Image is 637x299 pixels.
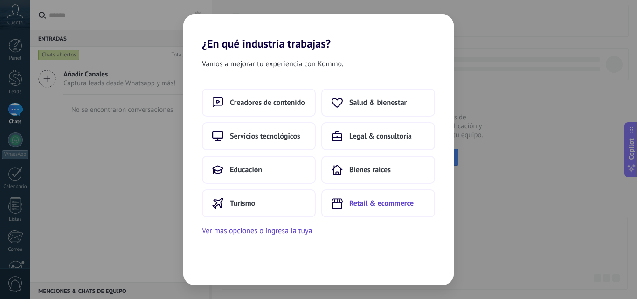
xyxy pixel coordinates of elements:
[321,156,435,184] button: Bienes raíces
[202,58,343,70] span: Vamos a mejorar tu experiencia con Kommo.
[230,98,305,107] span: Creadores de contenido
[202,189,316,217] button: Turismo
[321,189,435,217] button: Retail & ecommerce
[183,14,454,50] h2: ¿En qué industria trabajas?
[202,89,316,117] button: Creadores de contenido
[202,122,316,150] button: Servicios tecnológicos
[349,98,407,107] span: Salud & bienestar
[230,132,300,141] span: Servicios tecnológicos
[321,89,435,117] button: Salud & bienestar
[349,132,412,141] span: Legal & consultoría
[202,225,312,237] button: Ver más opciones o ingresa la tuya
[321,122,435,150] button: Legal & consultoría
[349,165,391,174] span: Bienes raíces
[349,199,414,208] span: Retail & ecommerce
[202,156,316,184] button: Educación
[230,165,262,174] span: Educación
[230,199,255,208] span: Turismo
